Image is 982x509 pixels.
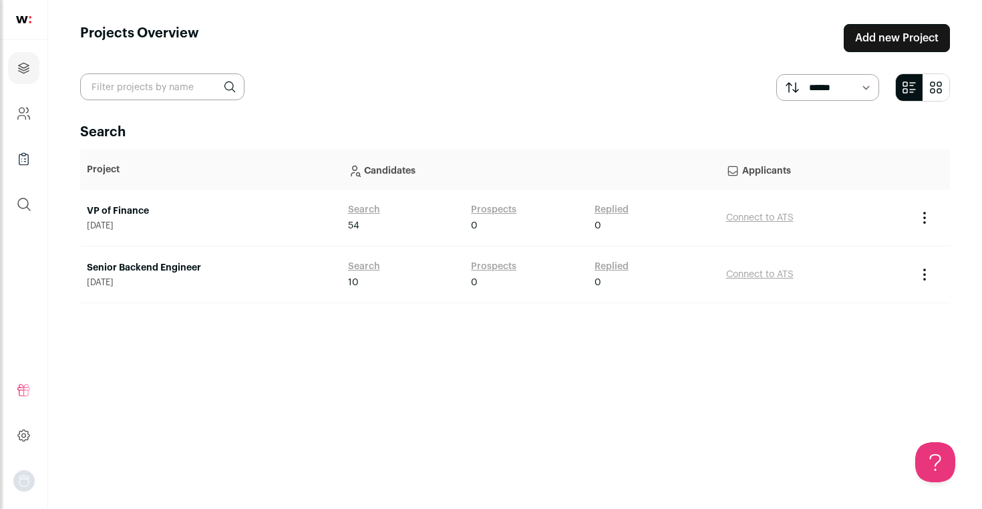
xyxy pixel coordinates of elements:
a: Senior Backend Engineer [87,261,335,275]
span: 0 [471,276,478,289]
p: Candidates [348,156,713,183]
button: Project Actions [917,267,933,283]
img: nopic.png [13,470,35,492]
p: Applicants [726,156,903,183]
h2: Search [80,123,950,142]
button: Project Actions [917,210,933,226]
span: 0 [595,219,601,232]
a: Search [348,260,380,273]
button: Open dropdown [13,470,35,492]
a: Company Lists [8,143,39,175]
iframe: Help Scout Beacon - Open [915,442,955,482]
span: 10 [348,276,359,289]
span: 54 [348,219,359,232]
a: Connect to ATS [726,213,794,222]
a: Add new Project [844,24,950,52]
h1: Projects Overview [80,24,199,52]
a: Search [348,203,380,216]
a: Replied [595,260,629,273]
input: Filter projects by name [80,73,244,100]
img: wellfound-shorthand-0d5821cbd27db2630d0214b213865d53afaa358527fdda9d0ea32b1df1b89c2c.svg [16,16,31,23]
span: 0 [595,276,601,289]
span: 0 [471,219,478,232]
a: Prospects [471,260,516,273]
a: Prospects [471,203,516,216]
a: Replied [595,203,629,216]
a: Projects [8,52,39,84]
a: VP of Finance [87,204,335,218]
a: Connect to ATS [726,270,794,279]
span: [DATE] [87,277,335,288]
a: Company and ATS Settings [8,98,39,130]
p: Project [87,163,335,176]
span: [DATE] [87,220,335,231]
